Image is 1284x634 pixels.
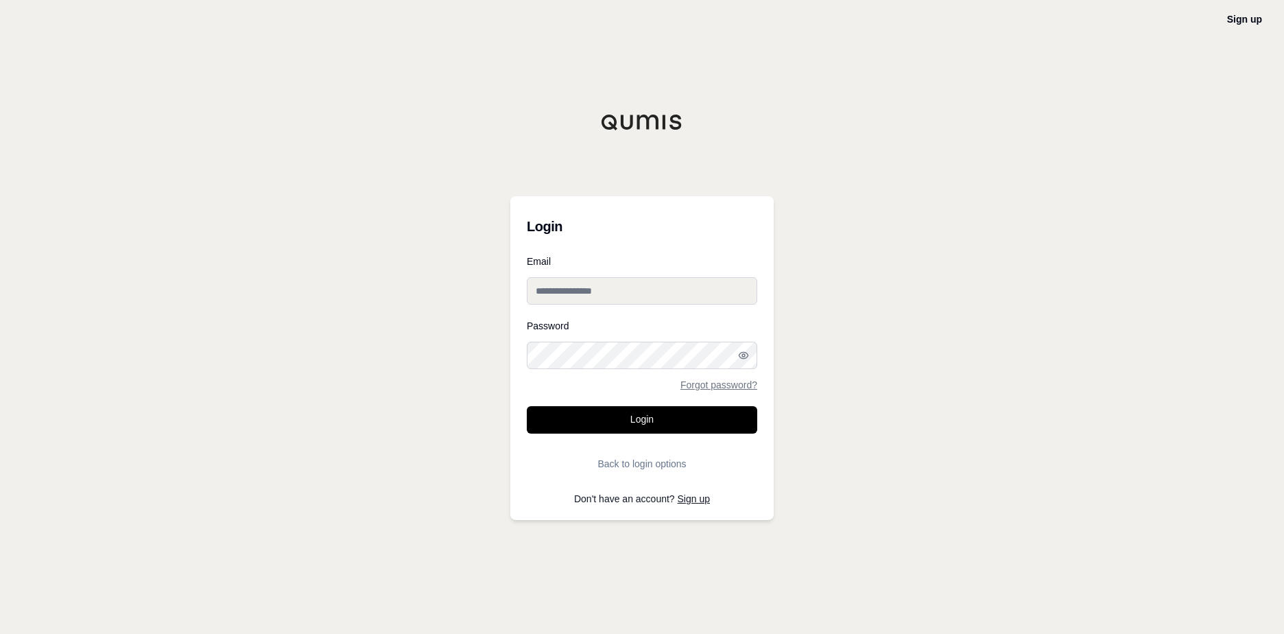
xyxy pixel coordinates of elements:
[1227,14,1262,25] a: Sign up
[527,213,757,240] h3: Login
[527,257,757,266] label: Email
[527,321,757,331] label: Password
[601,114,683,130] img: Qumis
[678,493,710,504] a: Sign up
[527,406,757,434] button: Login
[527,494,757,504] p: Don't have an account?
[527,450,757,478] button: Back to login options
[680,380,757,390] a: Forgot password?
